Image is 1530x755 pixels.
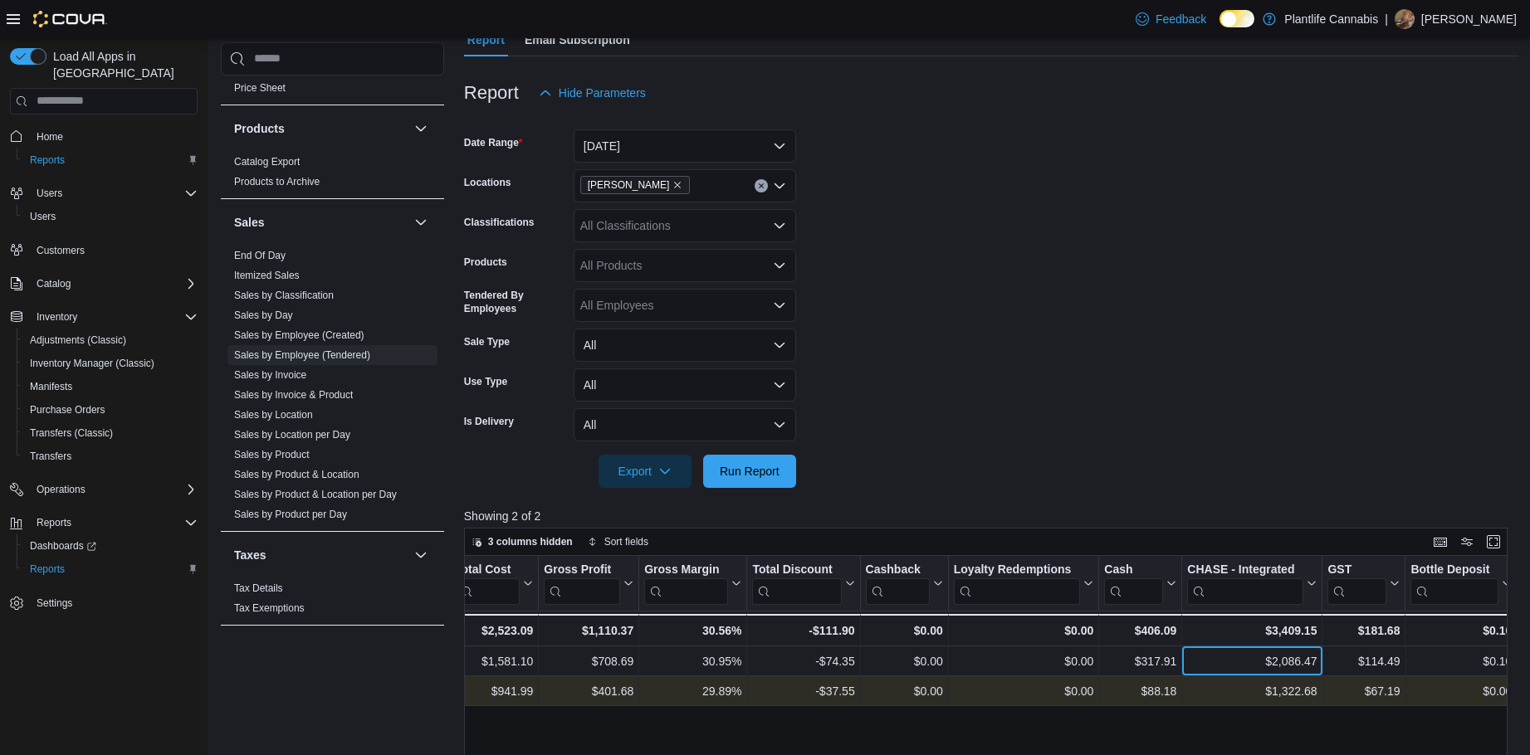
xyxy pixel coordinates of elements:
span: Dashboards [30,539,96,553]
button: Transfers [17,445,204,468]
p: [PERSON_NAME] [1421,9,1517,29]
span: Transfers [30,450,71,463]
h3: Taxes [234,546,266,563]
div: Sales [221,245,444,530]
button: Display options [1457,532,1477,552]
h3: Sales [234,213,265,230]
button: Gross Margin [644,562,741,604]
a: Customers [30,241,91,261]
div: $1,581.10 [455,651,533,671]
div: $0.10 [1410,621,1512,641]
button: Users [3,182,204,205]
a: Sales by Invoice & Product [234,388,353,400]
button: Gross Profit [544,562,633,604]
span: Reports [23,150,198,170]
span: Sales by Employee (Tendered) [234,348,370,361]
button: Total Cost [455,562,533,604]
span: Reports [30,513,198,533]
label: Use Type [464,375,507,388]
label: Classifications [464,216,535,229]
span: Hide Parameters [559,85,646,101]
button: Home [3,124,204,149]
span: Sales by Location per Day [234,427,350,441]
button: Transfers (Classic) [17,421,204,445]
button: Taxes [411,544,431,564]
div: $0.00 [865,681,942,701]
a: Sales by Product & Location [234,468,359,480]
button: Adjustments (Classic) [17,329,204,352]
span: Users [23,207,198,226]
div: 29.89% [644,681,741,701]
span: Email Subscription [525,23,630,56]
a: Itemized Sales [234,269,300,280]
a: Manifests [23,377,79,397]
button: Cash [1104,562,1176,604]
div: $317.91 [1104,651,1176,671]
div: $88.18 [1104,681,1176,701]
button: Open list of options [773,219,786,232]
div: 30.56% [644,621,741,641]
div: Gross Margin [644,562,728,604]
label: Tendered By Employees [464,289,567,315]
div: Pricing [221,77,444,104]
span: Export [609,455,682,488]
div: Mary Babiuk [1395,9,1415,29]
button: Total Discount [752,562,854,604]
a: Inventory Manager (Classic) [23,353,161,373]
button: Inventory [3,305,204,329]
a: Tax Exemptions [234,602,305,613]
div: Products [221,151,444,197]
button: Operations [3,478,204,501]
div: $0.00 [954,651,1094,671]
span: Purchase Orders [23,400,198,420]
a: Transfers (Classic) [23,423,120,443]
a: Sales by Invoice [234,368,306,380]
div: $708.69 [544,651,633,671]
a: Products to Archive [234,175,320,187]
button: Products [234,119,408,136]
button: All [574,329,796,362]
div: -$74.35 [752,651,854,671]
span: Purchase Orders [30,403,105,416]
button: All [574,408,796,441]
a: Sales by Location [234,408,313,420]
div: GST [1327,562,1386,577]
span: Catalog [30,274,198,294]
button: 3 columns hidden [465,532,579,552]
span: Sales by Product & Location [234,467,359,480]
a: Adjustments (Classic) [23,330,133,350]
a: Users [23,207,62,226]
div: $941.99 [455,681,533,701]
span: Transfers [23,446,198,466]
div: -$37.55 [752,681,854,701]
button: Clear input [755,179,768,192]
a: Catalog Export [234,155,300,167]
span: Dashboards [23,536,198,556]
button: Enter fullscreen [1484,532,1503,552]
span: Customers [37,244,85,257]
span: Sales by Invoice [234,368,306,381]
span: Catalog [37,277,71,290]
button: Inventory [30,307,84,327]
div: $1,110.37 [544,621,633,641]
span: Tax Exemptions [234,601,305,614]
div: $0.00 [954,681,1094,701]
button: Sales [411,212,431,231]
img: Cova [33,11,107,27]
span: Dark Mode [1220,27,1220,28]
span: Sales by Product per Day [234,507,347,520]
span: Inventory [37,310,77,324]
a: Tax Details [234,582,283,593]
div: $2,523.09 [455,621,533,641]
span: Reports [30,563,65,576]
a: Sales by Product per Day [234,508,347,519]
a: Transfers [23,446,78,466]
a: Sales by Product [234,448,310,460]
button: Export [599,455,692,488]
span: Settings [37,597,72,610]
span: Settings [30,592,198,613]
a: Sales by Employee (Created) [234,329,364,340]
button: [DATE] [574,129,796,163]
div: Bottle Deposit [1410,562,1498,577]
p: | [1385,9,1388,29]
